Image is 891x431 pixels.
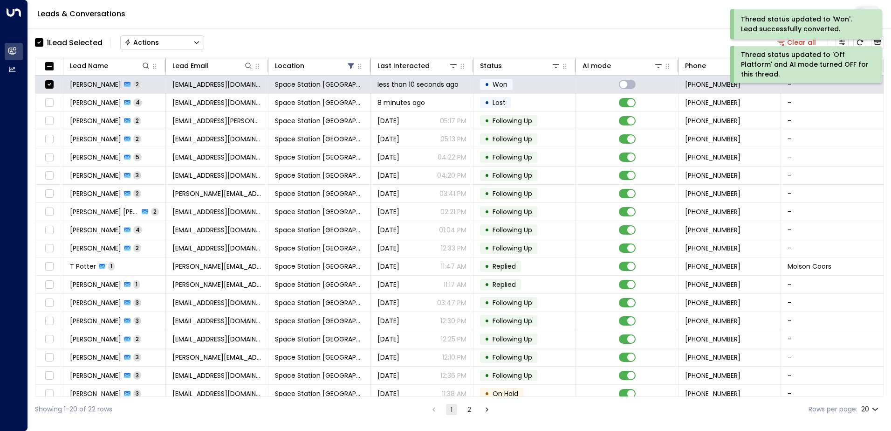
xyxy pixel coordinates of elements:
span: +447980614963 [685,134,740,144]
span: Toggle select row [43,79,55,90]
span: Won [493,80,507,89]
span: Following Up [493,134,532,144]
span: Yesterday [377,171,399,180]
span: +447745300824 [685,298,740,307]
div: Last Interacted [377,60,430,71]
span: Drew Hill [70,298,121,307]
p: 04:22 PM [438,153,466,162]
span: +447455903891 [685,316,740,326]
span: Craig Coles [70,316,121,326]
span: 2 [133,80,141,88]
p: 05:17 PM [440,116,466,125]
span: Toggle select row [43,297,55,309]
span: Richard Humphrey [70,171,121,180]
div: • [485,313,489,329]
span: davendawn39@aol.com [172,80,261,89]
p: 11:47 AM [441,262,466,271]
td: - [781,276,884,293]
span: Space Station Solihull [275,153,364,162]
span: Space Station Solihull [275,316,364,326]
span: Richard Hands [70,189,121,198]
span: Rupinder Bhamra [70,225,121,235]
p: 12:30 PM [440,316,466,326]
p: 03:47 PM [437,298,466,307]
a: Leads & Conversations [37,8,125,19]
span: hazelandhughproperties@gmail.com [172,98,261,107]
span: Yesterday [377,189,399,198]
span: 2 [133,135,141,143]
span: Yesterday [377,225,399,235]
span: Reem Bulla [70,243,121,253]
span: +447917595856 [685,389,740,398]
span: Toggle select row [43,133,55,145]
span: Aug 21, 2025 [377,353,399,362]
span: Keirin McCamley [70,116,121,125]
div: Lead Name [70,60,108,71]
span: rachaelbatchelor@icloud.com [172,134,261,144]
span: Lydia Bethel [70,334,121,344]
span: Space Station Solihull [275,280,364,289]
div: • [485,113,489,129]
span: +447960633077 [685,353,740,362]
span: 4 [133,226,142,234]
div: • [485,258,489,274]
td: - [781,94,884,111]
span: michelle.jeary@outlook.com [172,280,261,289]
span: Toggle select row [43,224,55,236]
span: Following Up [493,298,532,307]
td: - [781,385,884,403]
span: rupinderksaimbi@gmail.com [172,225,261,235]
span: Following Up [493,243,532,253]
span: Following Up [493,334,532,344]
span: Connor Lyon [70,207,139,216]
span: Toggle select row [43,315,55,327]
span: Toggle select row [43,243,55,254]
span: +447591715455 [685,153,740,162]
span: Dave Johnson [70,80,121,89]
span: craigacoles@hotmail.com [172,316,261,326]
span: 2 [133,244,141,252]
td: - [781,239,884,257]
span: +447808096732 [685,262,740,271]
td: - [781,185,884,202]
span: Space Station Solihull [275,116,364,125]
span: +447854465861 [685,243,740,253]
p: 04:20 PM [437,171,466,180]
span: stuart.thomas5@outlook.com [172,389,261,398]
div: Phone [685,60,706,71]
td: - [781,367,884,384]
span: Yesterday [377,243,399,253]
span: Toggle select row [43,115,55,127]
span: T Potter [70,262,96,271]
p: 05:13 PM [440,134,466,144]
div: Thread status updated to 'Off Platform' and AI mode turned OFF for this thread. [741,50,869,79]
span: Replied [493,280,516,289]
div: • [485,277,489,292]
span: Space Station Solihull [275,334,364,344]
div: Status [480,60,561,71]
td: - [781,167,884,184]
span: Space Station Solihull [275,225,364,235]
span: +447530514061 [685,225,740,235]
span: +447591238741 [685,280,740,289]
span: Toggle select row [43,170,55,181]
span: 8 minutes ago [377,98,425,107]
span: Toggle select row [43,152,55,163]
p: 12:10 PM [442,353,466,362]
div: • [485,368,489,383]
span: 2 [133,117,141,125]
div: Lead Email [172,60,208,71]
span: Sham Kazmi [70,153,121,162]
div: • [485,240,489,256]
p: 02:21 PM [440,207,466,216]
span: Space Station Solihull [275,80,364,89]
div: Location [275,60,304,71]
div: • [485,349,489,365]
span: Aug 21, 2025 [377,298,399,307]
span: +447749606266 [685,171,740,180]
span: 2 [151,208,159,215]
div: • [485,95,489,111]
span: connorlyon10@live.com [172,207,261,216]
span: Stuart Thomas [70,389,121,398]
span: On Hold [493,389,518,398]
